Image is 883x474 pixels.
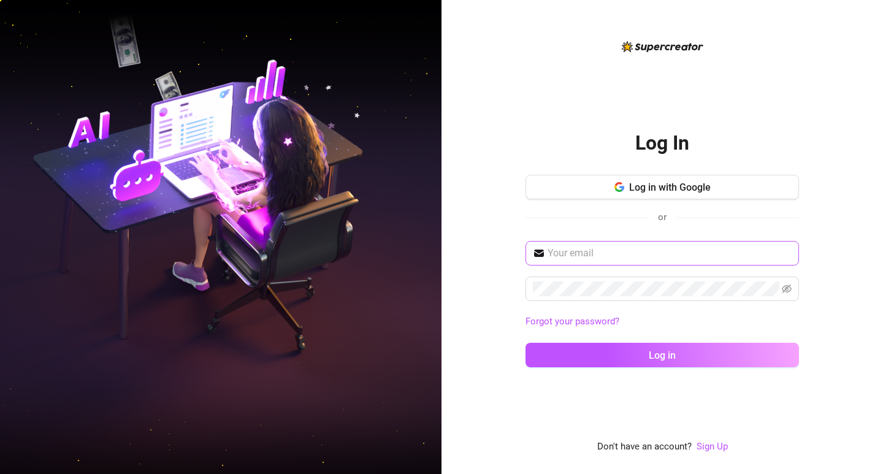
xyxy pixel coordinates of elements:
input: Your email [548,246,792,261]
img: logo-BBDzfeDw.svg [622,41,703,52]
a: Forgot your password? [526,316,619,327]
span: eye-invisible [782,284,792,294]
button: Log in [526,343,799,367]
span: or [658,212,667,223]
a: Forgot your password? [526,315,799,329]
a: Sign Up [697,440,728,454]
span: Log in [649,350,676,361]
h2: Log In [635,131,689,156]
span: Don't have an account? [597,440,692,454]
button: Log in with Google [526,175,799,199]
a: Sign Up [697,441,728,452]
span: Log in with Google [629,182,711,193]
